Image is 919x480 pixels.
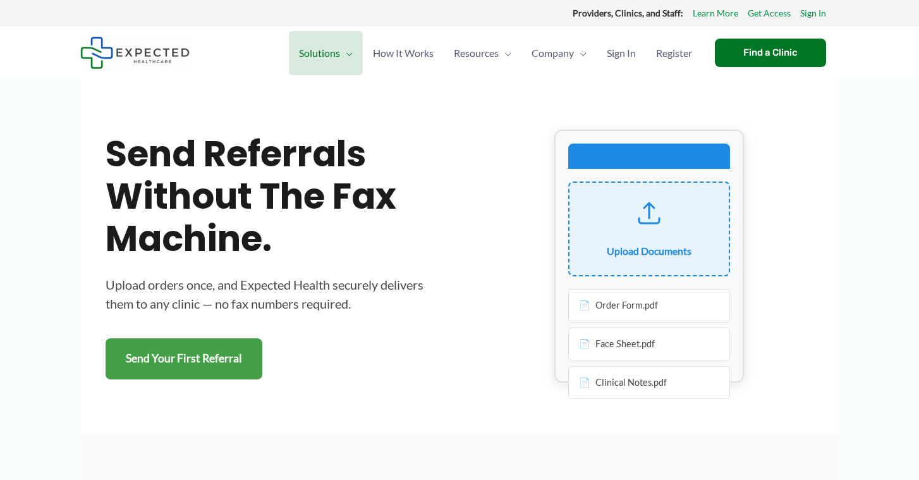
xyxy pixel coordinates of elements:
[693,5,738,22] a: Learn More
[574,31,587,75] span: Menu Toggle
[532,31,574,75] span: Company
[800,5,826,22] a: Sign In
[607,31,636,75] span: Sign In
[656,31,692,75] span: Register
[568,289,730,323] div: Order Form.pdf
[521,31,597,75] a: CompanyMenu Toggle
[106,275,434,313] p: Upload orders once, and Expected Health securely delivers them to any clinic — no fax numbers req...
[289,31,363,75] a: SolutionsMenu Toggle
[454,31,499,75] span: Resources
[363,31,444,75] a: How It Works
[299,31,340,75] span: Solutions
[80,37,190,69] img: Expected Healthcare Logo - side, dark font, small
[646,31,702,75] a: Register
[568,366,730,400] div: Clinical Notes.pdf
[444,31,521,75] a: ResourcesMenu Toggle
[748,5,791,22] a: Get Access
[573,8,683,18] strong: Providers, Clinics, and Staff:
[499,31,511,75] span: Menu Toggle
[289,31,702,75] nav: Primary Site Navigation
[106,338,262,379] a: Send Your First Referral
[373,31,434,75] span: How It Works
[340,31,353,75] span: Menu Toggle
[106,133,434,261] h1: Send referrals without the fax machine.
[568,328,730,361] div: Face Sheet.pdf
[715,39,826,67] a: Find a Clinic
[607,242,691,261] div: Upload Documents
[597,31,646,75] a: Sign In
